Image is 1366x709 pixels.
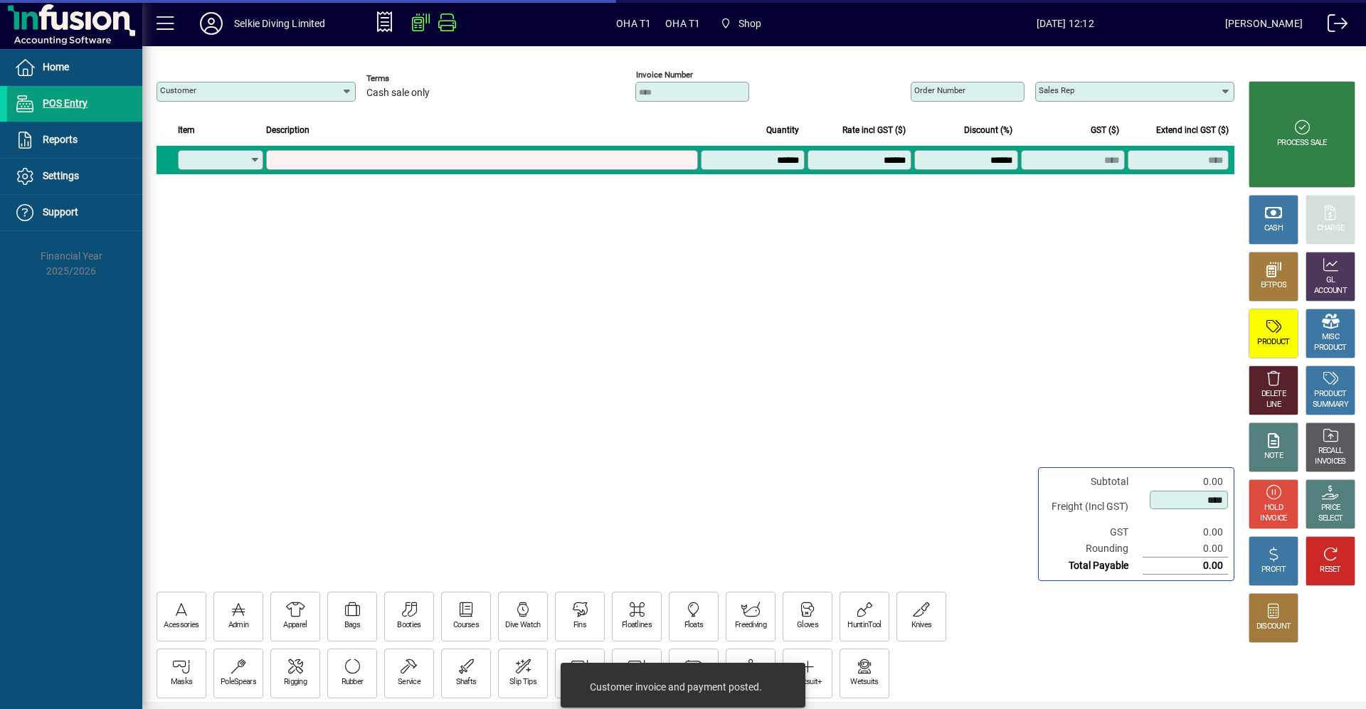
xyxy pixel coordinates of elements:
[7,195,142,230] a: Support
[914,85,965,95] mat-label: Order number
[164,620,198,631] div: Acessories
[366,87,430,99] span: Cash sale only
[1318,513,1343,524] div: SELECT
[793,677,821,688] div: Wetsuit+
[171,677,193,688] div: Masks
[453,620,479,631] div: Courses
[456,677,477,688] div: Shafts
[505,620,540,631] div: Dive Watch
[1044,558,1143,575] td: Total Payable
[283,620,307,631] div: Apparel
[738,12,762,35] span: Shop
[1044,540,1143,558] td: Rounding
[43,170,79,181] span: Settings
[366,74,452,83] span: Terms
[1143,524,1228,540] td: 0.00
[1322,332,1339,343] div: MISC
[228,620,249,631] div: Admin
[1264,503,1283,513] div: HOLD
[344,620,360,631] div: Bags
[1261,389,1286,400] div: DELETE
[1315,457,1345,467] div: INVOICES
[766,122,799,138] span: Quantity
[1314,343,1346,353] div: PRODUCT
[590,680,762,694] div: Customer invoice and payment posted.
[509,677,536,688] div: Slip Tips
[1260,513,1286,524] div: INVOICE
[1317,223,1345,234] div: CHARGE
[1143,474,1228,490] td: 0.00
[850,677,878,688] div: Wetsuits
[1225,12,1303,35] div: [PERSON_NAME]
[160,85,196,95] mat-label: Customer
[1143,540,1228,558] td: 0.00
[43,134,78,145] span: Reports
[266,122,309,138] span: Description
[284,677,307,688] div: Rigging
[797,620,818,631] div: Gloves
[1313,400,1348,410] div: SUMMARY
[1143,558,1228,575] td: 0.00
[221,677,256,688] div: PoleSpears
[43,206,78,218] span: Support
[43,97,88,109] span: POS Entry
[911,620,932,631] div: Knives
[1277,138,1327,149] div: PROCESS SALE
[1264,223,1283,234] div: CASH
[714,11,767,36] span: Shop
[964,122,1012,138] span: Discount (%)
[573,620,586,631] div: Fins
[1264,451,1283,462] div: NOTE
[234,12,326,35] div: Selkie Diving Limited
[842,122,906,138] span: Rate incl GST ($)
[616,12,651,35] span: OHA T1
[1261,280,1287,291] div: EFTPOS
[397,620,420,631] div: Booties
[398,677,420,688] div: Service
[7,122,142,158] a: Reports
[1314,286,1347,297] div: ACCOUNT
[636,70,693,80] mat-label: Invoice number
[1044,474,1143,490] td: Subtotal
[1314,389,1346,400] div: PRODUCT
[1261,565,1286,575] div: PROFIT
[1039,85,1074,95] mat-label: Sales rep
[622,620,652,631] div: Floatlines
[1257,337,1289,348] div: PRODUCT
[341,677,364,688] div: Rubber
[1044,490,1143,524] td: Freight (Incl GST)
[1266,400,1281,410] div: LINE
[1044,524,1143,540] td: GST
[1321,503,1340,513] div: PRICE
[735,620,766,631] div: Freediving
[1156,122,1229,138] span: Extend incl GST ($)
[665,12,700,35] span: OHA T1
[178,122,195,138] span: Item
[1091,122,1119,138] span: GST ($)
[189,11,234,36] button: Profile
[7,159,142,194] a: Settings
[43,61,69,73] span: Home
[1318,446,1343,457] div: RECALL
[1326,275,1335,286] div: GL
[1317,3,1348,49] a: Logout
[1256,622,1291,632] div: DISCOUNT
[1320,565,1341,575] div: RESET
[906,12,1225,35] span: [DATE] 12:12
[7,50,142,85] a: Home
[684,620,704,631] div: Floats
[847,620,881,631] div: HuntinTool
